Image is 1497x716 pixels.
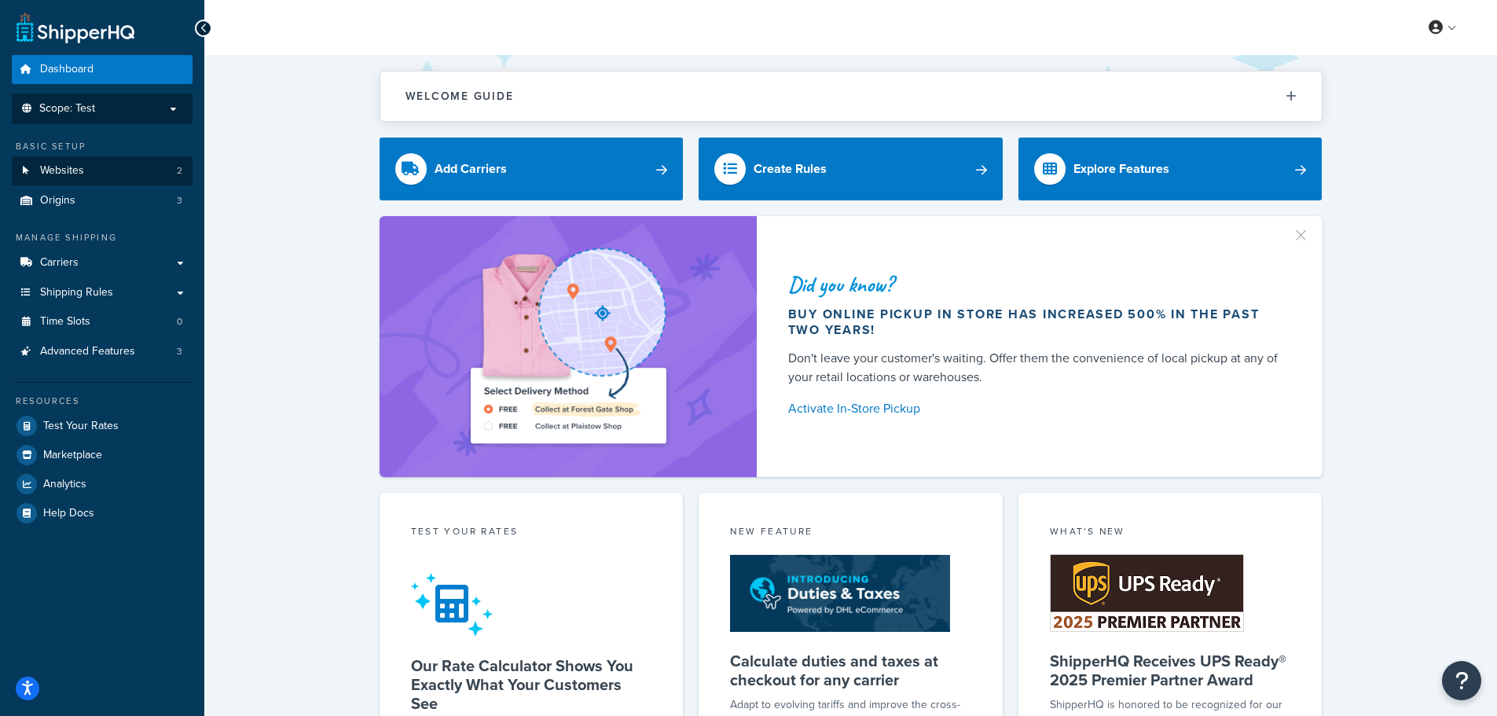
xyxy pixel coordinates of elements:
span: Shipping Rules [40,286,113,299]
span: 3 [177,194,182,207]
button: Open Resource Center [1442,661,1481,700]
span: Test Your Rates [43,420,119,433]
span: Dashboard [40,63,94,76]
div: Create Rules [754,158,827,180]
h5: ShipperHQ Receives UPS Ready® 2025 Premier Partner Award [1050,652,1291,689]
a: Test Your Rates [12,412,193,440]
img: ad-shirt-map-b0359fc47e01cab431d101c4b569394f6a03f54285957d908178d52f29eb9668.png [426,240,710,453]
span: Advanced Features [40,345,135,358]
div: New Feature [730,524,971,542]
div: Buy online pickup in store has increased 500% in the past two years! [788,307,1285,338]
li: Websites [12,156,193,185]
span: Scope: Test [39,102,95,116]
div: Test your rates [411,524,652,542]
div: Manage Shipping [12,231,193,244]
a: Explore Features [1018,138,1323,200]
span: 3 [177,345,182,358]
span: Carriers [40,256,79,270]
a: Origins3 [12,186,193,215]
div: Explore Features [1073,158,1169,180]
button: Welcome Guide [380,72,1322,121]
span: Analytics [43,478,86,491]
span: Help Docs [43,507,94,520]
a: Advanced Features3 [12,337,193,366]
a: Activate In-Store Pickup [788,398,1285,420]
span: Time Slots [40,315,90,329]
li: Time Slots [12,307,193,336]
span: 0 [177,315,182,329]
div: Don't leave your customer's waiting. Offer them the convenience of local pickup at any of your re... [788,349,1285,387]
div: Add Carriers [435,158,507,180]
h5: Our Rate Calculator Shows You Exactly What Your Customers See [411,656,652,713]
div: Did you know? [788,274,1285,296]
div: Basic Setup [12,140,193,153]
div: Resources [12,395,193,408]
a: Dashboard [12,55,193,84]
a: Analytics [12,470,193,498]
h5: Calculate duties and taxes at checkout for any carrier [730,652,971,689]
span: Origins [40,194,75,207]
a: Time Slots0 [12,307,193,336]
a: Websites2 [12,156,193,185]
h2: Welcome Guide [405,90,514,102]
a: Help Docs [12,499,193,527]
a: Add Carriers [380,138,684,200]
a: Carriers [12,248,193,277]
li: Advanced Features [12,337,193,366]
span: 2 [177,164,182,178]
a: Marketplace [12,441,193,469]
a: Shipping Rules [12,278,193,307]
li: Origins [12,186,193,215]
span: Marketplace [43,449,102,462]
span: Websites [40,164,84,178]
a: Create Rules [699,138,1003,200]
div: What's New [1050,524,1291,542]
